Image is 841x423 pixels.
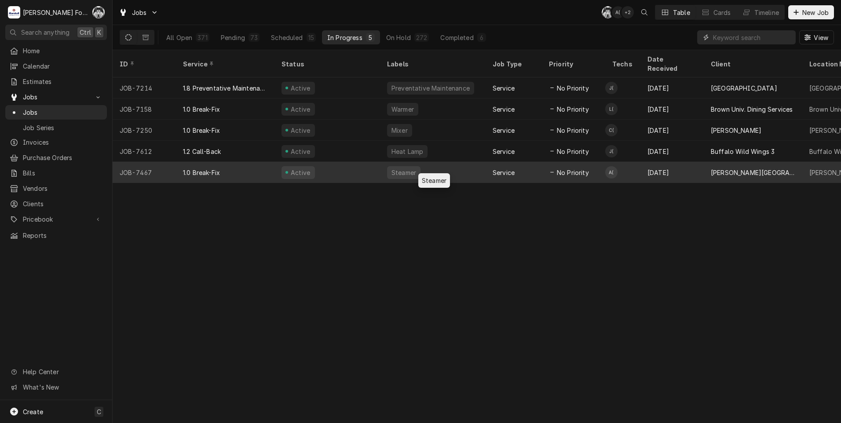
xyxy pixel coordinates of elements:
span: Bills [23,168,102,178]
div: Andy Christopoulos (121)'s Avatar [605,166,618,179]
button: Search anythingCtrlK [5,25,107,40]
a: Calendar [5,59,107,73]
div: Active [289,126,311,135]
div: JOB-7467 [113,162,176,183]
div: Techs [612,59,633,69]
div: Heat Lamp [391,147,424,156]
span: What's New [23,383,102,392]
div: Buffalo Wild Wings 3 [711,147,775,156]
div: A( [605,166,618,179]
div: 1.0 Break-Fix [183,168,220,177]
span: Home [23,46,102,55]
button: New Job [788,5,834,19]
div: Active [289,84,311,93]
div: J( [605,145,618,157]
button: View [799,30,834,44]
div: James Lunney (128)'s Avatar [605,145,618,157]
div: 73 [250,33,258,42]
div: All Open [166,33,192,42]
div: Chris Murphy (103)'s Avatar [92,6,105,18]
div: In Progress [327,33,362,42]
div: [PERSON_NAME] Food Equipment Service [23,8,88,17]
span: Estimates [23,77,102,86]
div: C( [92,6,105,18]
a: Go to Help Center [5,365,107,379]
a: Clients [5,197,107,211]
div: Timeline [754,8,779,17]
div: 371 [197,33,207,42]
div: Steamer [391,168,417,177]
div: Service [493,84,515,93]
div: Client [711,59,793,69]
div: Active [289,168,311,177]
div: Chris Branca (99)'s Avatar [605,124,618,136]
div: JOB-7158 [113,98,176,120]
div: Luis (54)'s Avatar [605,103,618,115]
div: Pending [221,33,245,42]
span: No Priority [557,84,589,93]
a: Vendors [5,181,107,196]
div: [DATE] [640,77,704,98]
div: L( [605,103,618,115]
div: C( [605,124,618,136]
span: Invoices [23,138,102,147]
div: 1.0 Break-Fix [183,126,220,135]
div: JOB-7612 [113,141,176,162]
div: Warmer [391,105,415,114]
div: Marshall Food Equipment Service's Avatar [8,6,20,18]
div: Priority [549,59,596,69]
div: Steamer [418,173,450,188]
a: Purchase Orders [5,150,107,165]
div: On Hold [386,33,411,42]
a: Job Series [5,120,107,135]
div: Chris Murphy (103)'s Avatar [602,6,614,18]
div: Active [289,105,311,114]
div: Service [493,147,515,156]
div: [PERSON_NAME] [711,126,761,135]
div: 272 [416,33,427,42]
span: No Priority [557,126,589,135]
a: Reports [5,228,107,243]
div: [DATE] [640,162,704,183]
div: 5 [368,33,373,42]
span: Help Center [23,367,102,376]
a: Go to What's New [5,380,107,394]
span: No Priority [557,168,589,177]
div: Cards [713,8,731,17]
div: Completed [440,33,473,42]
div: 15 [308,33,314,42]
span: No Priority [557,147,589,156]
div: [GEOGRAPHIC_DATA] [711,84,777,93]
a: Invoices [5,135,107,150]
div: Service [493,105,515,114]
span: K [97,28,101,37]
span: C [97,407,101,416]
div: Preventative Maintenance [391,84,471,93]
span: Create [23,408,43,416]
span: No Priority [557,105,589,114]
div: Labels [387,59,479,69]
span: Jobs [23,92,89,102]
div: Active [289,147,311,156]
div: 1.2 Call-Back [183,147,221,156]
div: A( [612,6,624,18]
div: [DATE] [640,141,704,162]
div: Scheduled [271,33,303,42]
div: Mixer [391,126,409,135]
div: J( [605,82,618,94]
span: Purchase Orders [23,153,102,162]
span: Reports [23,231,102,240]
span: Vendors [23,184,102,193]
div: Date Received [647,55,695,73]
div: Status [282,59,371,69]
div: Aldo Testa (2)'s Avatar [612,6,624,18]
div: Job Type [493,59,535,69]
div: JOB-7214 [113,77,176,98]
div: 6 [479,33,484,42]
span: Job Series [23,123,102,132]
a: Jobs [5,105,107,120]
div: 1.8 Preventative Maintenance [183,84,267,93]
div: Table [673,8,690,17]
a: Home [5,44,107,58]
input: Keyword search [713,30,791,44]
